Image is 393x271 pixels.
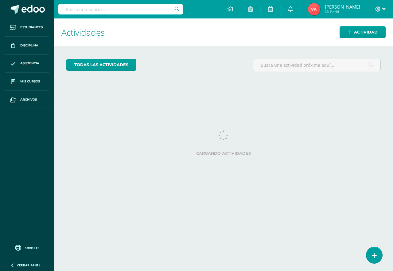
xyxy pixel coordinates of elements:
a: Actividad [340,26,386,38]
span: Mis cursos [20,79,40,84]
img: 5ef59e455bde36dc0487bc51b4dad64e.png [308,3,320,15]
a: Asistencia [5,55,49,73]
h1: Actividades [61,18,386,46]
input: Busca una actividad próxima aquí... [253,59,380,71]
a: Estudiantes [5,18,49,37]
span: Cerrar panel [17,263,41,267]
a: Mis cursos [5,73,49,91]
label: Cargando actividades [66,151,381,156]
span: Soporte [25,246,39,250]
a: Soporte [7,243,47,252]
span: [PERSON_NAME] [325,4,360,10]
span: Estudiantes [20,25,43,30]
a: Archivos [5,91,49,109]
span: Mi Perfil [325,9,360,14]
a: todas las Actividades [66,59,136,71]
a: Disciplina [5,37,49,55]
span: Asistencia [20,61,39,66]
span: Actividad [354,26,378,38]
input: Busca un usuario... [58,4,183,14]
span: Archivos [20,97,37,102]
span: Disciplina [20,43,38,48]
